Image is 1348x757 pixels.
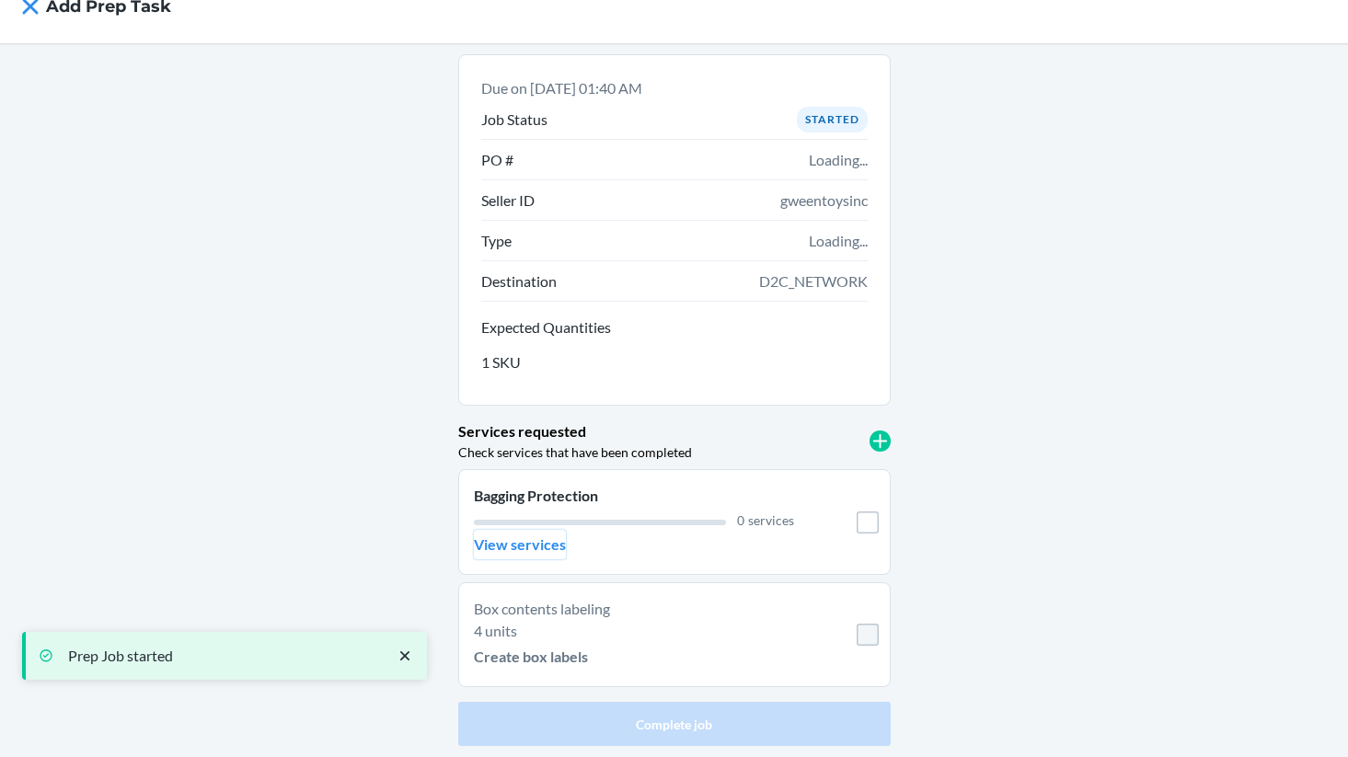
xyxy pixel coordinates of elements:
[458,442,692,462] p: Check services that have been completed
[481,230,512,252] p: Type
[458,420,586,442] p: Services requested
[481,316,868,338] p: Expected Quantities
[809,149,868,171] span: Loading...
[809,230,868,252] span: Loading...
[474,598,795,620] p: Box contents labeling
[474,533,566,556] p: View services
[748,512,794,528] span: services
[68,647,377,665] p: Prep Job started
[474,646,588,668] p: Create box labels
[458,702,891,746] button: Complete job
[481,149,513,171] p: PO #
[474,642,588,671] button: Create box labels
[474,485,795,507] p: Bagging Protection
[481,270,557,292] p: Destination
[481,77,868,99] p: Due on [DATE] 01:40 AM
[481,109,547,131] p: Job Status
[780,189,868,212] span: gweentoysinc
[481,351,521,373] p: 1 SKU
[797,107,868,132] div: Started
[396,647,414,665] svg: close toast
[737,512,744,528] span: 0
[481,189,535,212] p: Seller ID
[474,530,566,559] button: View services
[759,270,868,292] span: D2C_NETWORK
[481,316,868,342] button: Expected Quantities
[474,620,517,642] p: 4 units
